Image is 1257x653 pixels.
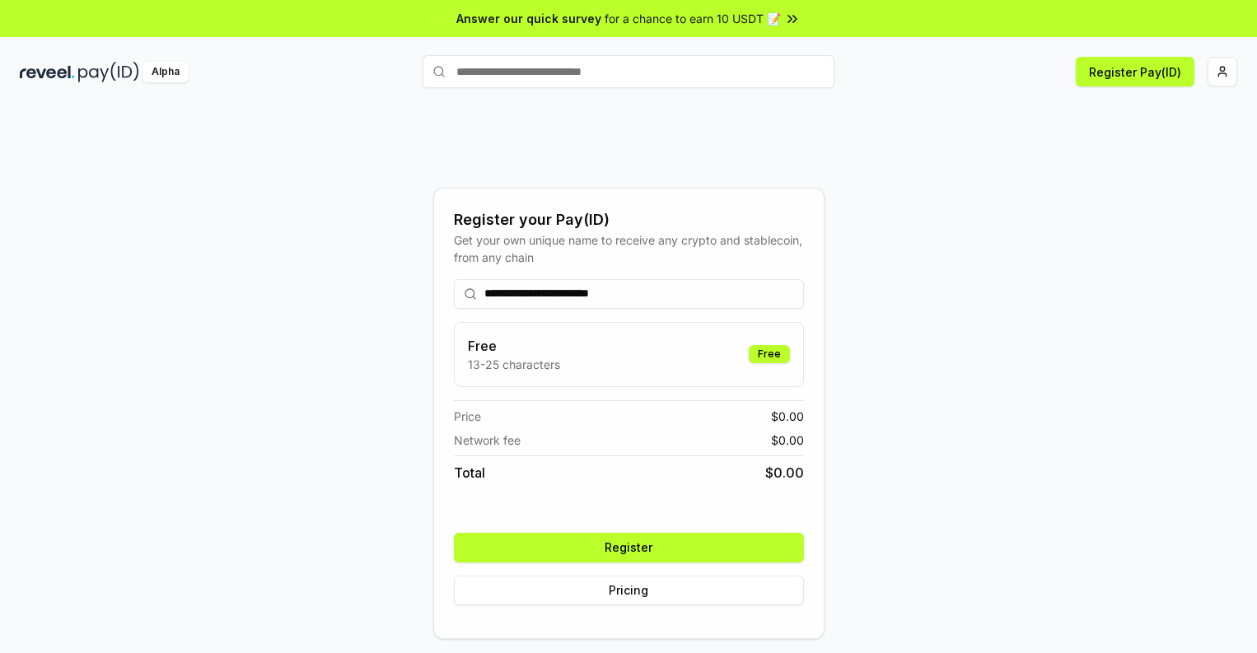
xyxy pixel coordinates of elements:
[468,336,560,356] h3: Free
[20,62,75,82] img: reveel_dark
[454,408,481,425] span: Price
[454,208,804,231] div: Register your Pay(ID)
[78,62,139,82] img: pay_id
[454,533,804,562] button: Register
[771,431,804,449] span: $ 0.00
[468,356,560,373] p: 13-25 characters
[749,345,790,363] div: Free
[143,62,189,82] div: Alpha
[1076,57,1194,86] button: Register Pay(ID)
[454,576,804,605] button: Pricing
[771,408,804,425] span: $ 0.00
[456,10,601,27] span: Answer our quick survey
[605,10,781,27] span: for a chance to earn 10 USDT 📝
[765,463,804,483] span: $ 0.00
[454,231,804,266] div: Get your own unique name to receive any crypto and stablecoin, from any chain
[454,431,521,449] span: Network fee
[454,463,485,483] span: Total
